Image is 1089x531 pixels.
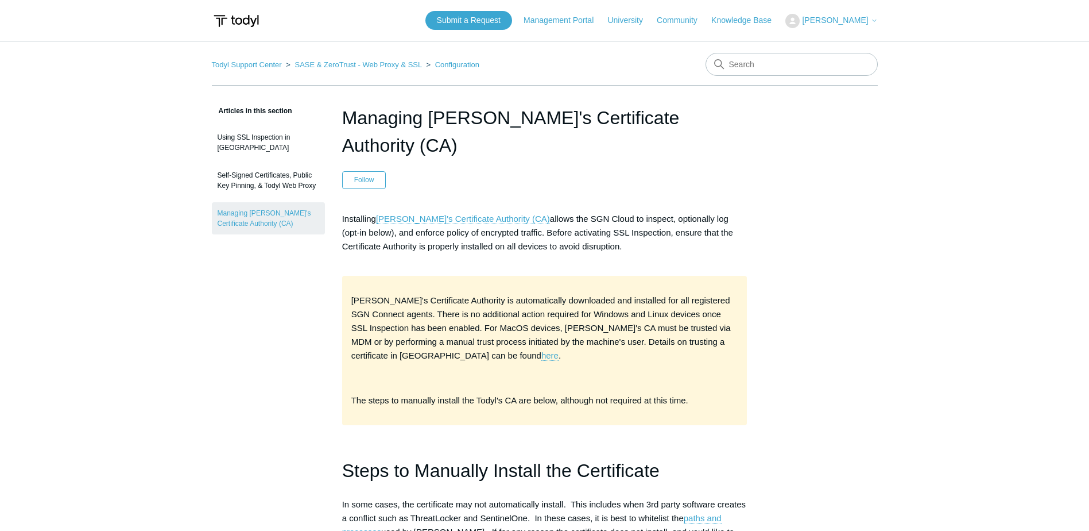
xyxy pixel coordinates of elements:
[294,60,421,69] a: SASE & ZeroTrust - Web Proxy & SSL
[212,202,325,234] a: Managing [PERSON_NAME]'s Certificate Authority (CA)
[376,214,550,224] a: [PERSON_NAME]'s Certificate Authority (CA)
[212,164,325,197] a: Self-Signed Certificates, Public Key Pinning, & Todyl Web Proxy
[212,10,261,32] img: Todyl Support Center Help Center home page
[607,14,654,26] a: University
[524,14,605,26] a: Management Portal
[711,14,783,26] a: Knowledge Base
[802,16,868,25] span: [PERSON_NAME]
[435,60,479,69] a: Configuration
[212,60,284,69] li: Todyl Support Center
[342,104,747,159] h1: Managing Todyl's Certificate Authority (CA)
[785,14,877,28] button: [PERSON_NAME]
[425,11,512,30] a: Submit a Request
[212,126,325,159] a: Using SSL Inspection in [GEOGRAPHIC_DATA]
[706,53,878,76] input: Search
[342,456,747,486] h1: Steps to Manually Install the Certificate
[351,294,738,363] p: [PERSON_NAME]'s Certificate Authority is automatically downloaded and installed for all registere...
[424,60,479,69] li: Configuration
[212,60,282,69] a: Todyl Support Center
[284,60,424,69] li: SASE & ZeroTrust - Web Proxy & SSL
[212,107,292,115] span: Articles in this section
[351,394,738,407] p: The steps to manually install the Todyl's CA are below, although not required at this time.
[541,351,559,361] a: here
[657,14,709,26] a: Community
[342,214,733,251] span: Installing allows the SGN Cloud to inspect, optionally log (opt-in below), and enforce policy of ...
[342,171,386,188] button: Follow Article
